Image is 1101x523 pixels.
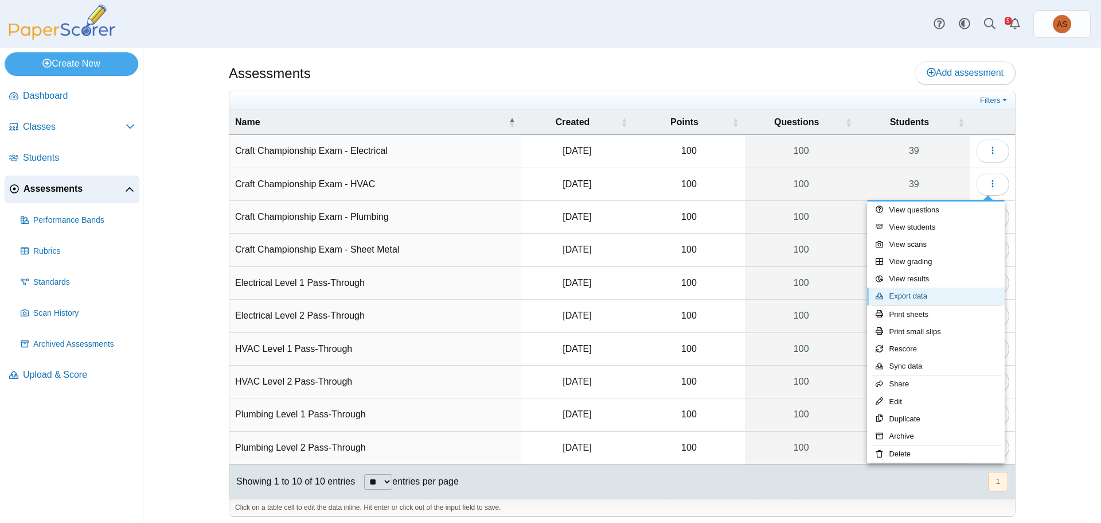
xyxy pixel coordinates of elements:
[987,472,1008,491] nav: pagination
[867,253,1005,270] a: View grading
[229,300,521,332] td: Electrical Level 2 Pass-Through
[745,300,858,332] a: 100
[633,135,744,168] td: 100
[229,135,521,168] td: Craft Championship Exam - Electrical
[958,117,965,128] span: Students : Activate to sort
[229,168,521,201] td: Craft Championship Exam - HVAC
[867,236,1005,253] a: View scans
[915,61,1016,84] a: Add assessment
[23,152,135,164] span: Students
[633,201,744,234] td: 100
[1053,15,1071,33] span: Andrea Sheaffer
[745,333,858,365] a: 100
[867,219,1005,236] a: View students
[229,333,521,366] td: HVAC Level 1 Pass-Through
[845,117,852,128] span: Questions : Activate to sort
[867,445,1005,463] a: Delete
[229,267,521,300] td: Electrical Level 1 Pass-Through
[16,269,139,296] a: Standards
[563,344,591,354] time: Aug 6, 2025 at 4:17 PM
[563,377,591,386] time: Jul 21, 2025 at 3:48 PM
[5,5,119,40] img: PaperScorer
[229,234,521,266] td: Craft Championship Exam - Sheet Metal
[732,117,739,128] span: Points : Activate to sort
[33,339,135,350] span: Archived Assessments
[563,278,591,288] time: May 21, 2025 at 4:17 PM
[745,135,858,167] a: 100
[16,238,139,265] a: Rubrics
[858,432,970,464] a: 0
[527,116,618,129] span: Created
[867,358,1005,375] a: Sync data
[33,215,135,226] span: Performance Bands
[867,306,1005,323] a: Print sheets
[563,245,591,254] time: Sep 18, 2025 at 1:07 PM
[745,398,858,431] a: 100
[5,32,119,41] a: PaperScorer
[563,409,591,419] time: May 22, 2025 at 1:55 PM
[563,212,591,222] time: Sep 18, 2025 at 12:36 PM
[229,432,521,464] td: Plumbing Level 2 Pass-Through
[864,116,955,129] span: Students
[229,464,355,499] div: Showing 1 to 10 of 10 entries
[229,366,521,398] td: HVAC Level 2 Pass-Through
[858,234,970,266] a: 0
[751,116,843,129] span: Questions
[229,499,1015,516] div: Click on a table cell to edit the data inline. Hit enter or click out of the input field to save.
[563,443,591,452] time: Aug 20, 2025 at 8:42 PM
[867,375,1005,393] a: Share
[858,300,970,332] a: 5
[5,52,138,75] a: Create New
[23,90,135,102] span: Dashboard
[509,117,516,128] span: Name : Activate to invert sorting
[633,333,744,366] td: 100
[858,168,970,200] a: 39
[745,168,858,200] a: 100
[16,300,139,327] a: Scan History
[23,121,126,133] span: Classes
[16,207,139,234] a: Performance Bands
[858,333,970,365] a: 1
[867,393,1005,410] a: Edit
[927,68,1004,78] span: Add assessment
[745,201,858,233] a: 100
[977,95,1012,106] a: Filters
[5,83,139,110] a: Dashboard
[633,168,744,201] td: 100
[867,340,1005,358] a: Rescore
[858,398,970,431] a: 7
[16,331,139,358] a: Archived Assessments
[633,366,744,398] td: 100
[235,116,506,129] span: Name
[867,202,1005,219] a: View questions
[633,267,744,300] td: 100
[858,201,970,233] a: 23
[867,410,1005,428] a: Duplicate
[5,114,139,141] a: Classes
[867,428,1005,445] a: Archive
[33,246,135,257] span: Rubrics
[5,176,139,203] a: Assessments
[229,398,521,431] td: Plumbing Level 1 Pass-Through
[33,308,135,319] span: Scan History
[745,234,858,266] a: 100
[745,432,858,464] a: 100
[392,476,459,486] label: entries per page
[858,267,970,299] a: 10
[633,398,744,431] td: 100
[5,145,139,172] a: Students
[633,300,744,332] td: 100
[563,146,591,156] time: Sep 18, 2025 at 12:22 PM
[1057,20,1068,28] span: Andrea Sheaffer
[745,366,858,398] a: 100
[633,432,744,464] td: 100
[1033,10,1091,38] a: Andrea Sheaffer
[867,288,1005,305] a: Export data
[563,179,591,189] time: Sep 18, 2025 at 12:54 PM
[858,366,970,398] a: 1
[5,362,139,389] a: Upload & Score
[639,116,729,129] span: Points
[620,117,627,128] span: Created : Activate to sort
[24,183,125,195] span: Assessments
[858,135,970,167] a: 39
